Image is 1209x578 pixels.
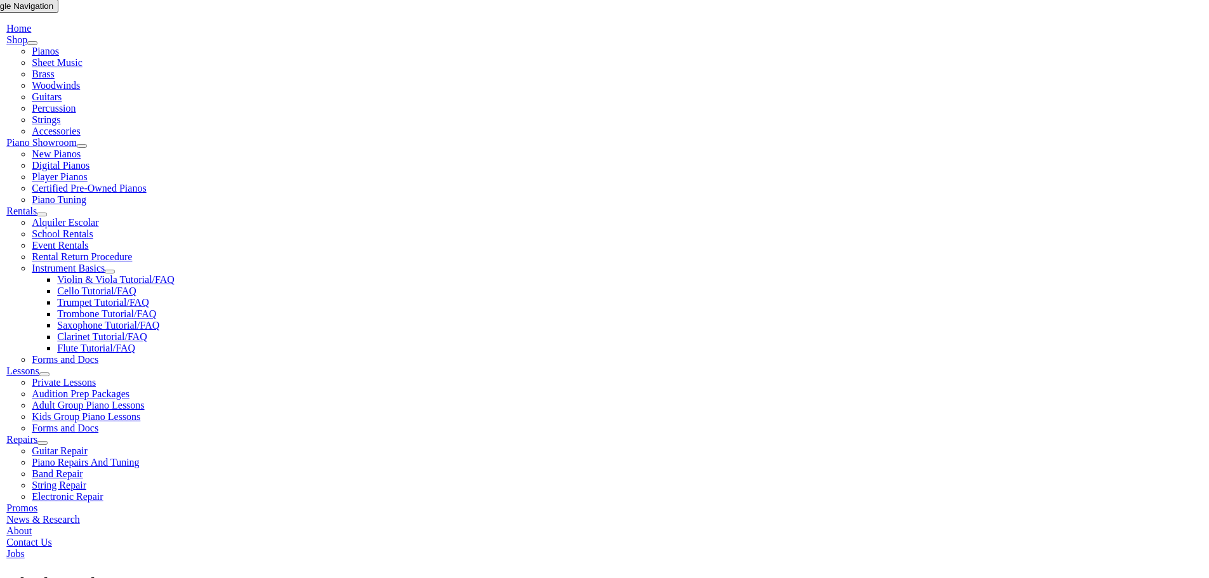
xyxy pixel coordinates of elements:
[6,365,39,376] a: Lessons
[32,263,105,273] a: Instrument Basics
[6,34,27,45] a: Shop
[57,297,149,308] a: Trumpet Tutorial/FAQ
[32,377,96,388] a: Private Lessons
[32,423,98,433] a: Forms and Docs
[32,160,89,171] a: Digital Pianos
[57,308,156,319] a: Trombone Tutorial/FAQ
[32,457,139,468] a: Piano Repairs And Tuning
[57,320,159,331] a: Saxophone Tutorial/FAQ
[32,57,83,68] a: Sheet Music
[32,491,103,502] a: Electronic Repair
[32,194,86,205] a: Piano Tuning
[32,91,62,102] a: Guitars
[6,502,37,513] a: Promos
[6,434,37,445] a: Repairs
[32,80,80,91] a: Woodwinds
[57,286,136,296] a: Cello Tutorial/FAQ
[32,228,93,239] a: School Rentals
[6,206,37,216] a: Rentals
[57,343,135,353] a: Flute Tutorial/FAQ
[32,103,76,114] a: Percussion
[6,525,32,536] a: About
[32,468,83,479] a: Band Repair
[32,480,86,490] a: String Repair
[37,213,47,216] button: Open submenu of Rentals
[6,537,52,548] a: Contact Us
[32,400,144,411] a: Adult Group Piano Lessons
[32,171,88,182] a: Player Pianos
[32,388,129,399] a: Audition Prep Packages
[77,144,87,148] button: Open submenu of Piano Showroom
[32,251,132,262] a: Rental Return Procedure
[57,274,175,285] a: Violin & Viola Tutorial/FAQ
[32,183,146,194] a: Certified Pre-Owned Pianos
[6,23,31,34] a: Home
[32,114,60,125] a: Strings
[32,354,98,365] a: Forms and Docs
[32,126,80,136] a: Accessories
[6,548,24,559] a: Jobs
[6,137,77,148] a: Piano Showroom
[105,270,115,273] button: Open submenu of Instrument Basics
[32,445,88,456] a: Guitar Repair
[57,331,147,342] a: Clarinet Tutorial/FAQ
[27,41,37,45] button: Open submenu of Shop
[6,514,80,525] a: News & Research
[32,217,98,228] a: Alquiler Escolar
[37,441,48,445] button: Open submenu of Repairs
[39,372,50,376] button: Open submenu of Lessons
[32,148,81,159] a: New Pianos
[32,240,88,251] a: Event Rentals
[32,46,59,56] a: Pianos
[32,411,140,422] a: Kids Group Piano Lessons
[32,69,55,79] a: Brass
